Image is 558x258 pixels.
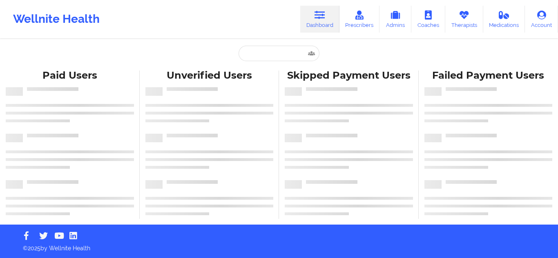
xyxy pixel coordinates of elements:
[445,6,483,33] a: Therapists
[483,6,525,33] a: Medications
[424,69,553,82] div: Failed Payment Users
[379,6,411,33] a: Admins
[6,69,134,82] div: Paid Users
[145,69,274,82] div: Unverified Users
[339,6,380,33] a: Prescribers
[17,238,541,252] p: © 2025 by Wellnite Health
[285,69,413,82] div: Skipped Payment Users
[411,6,445,33] a: Coaches
[525,6,558,33] a: Account
[300,6,339,33] a: Dashboard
